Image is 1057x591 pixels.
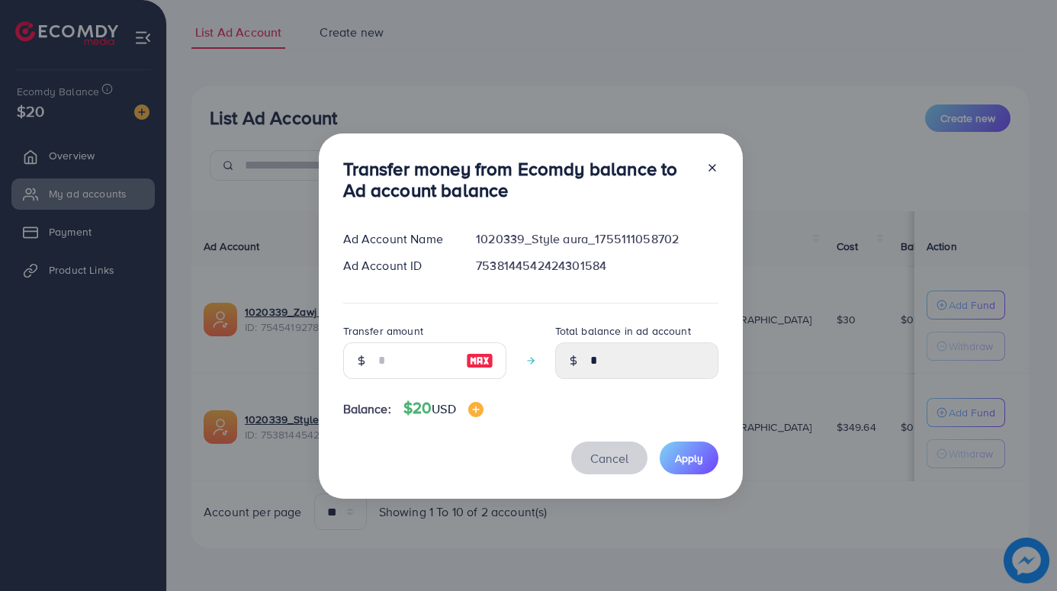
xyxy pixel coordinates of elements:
[464,257,730,275] div: 7538144542424301584
[343,323,423,339] label: Transfer amount
[590,450,628,467] span: Cancel
[432,400,455,417] span: USD
[468,402,484,417] img: image
[660,442,718,474] button: Apply
[464,230,730,248] div: 1020339_Style aura_1755111058702
[555,323,691,339] label: Total balance in ad account
[466,352,493,370] img: image
[343,400,391,418] span: Balance:
[675,451,703,466] span: Apply
[571,442,647,474] button: Cancel
[331,230,464,248] div: Ad Account Name
[403,399,484,418] h4: $20
[343,158,694,202] h3: Transfer money from Ecomdy balance to Ad account balance
[331,257,464,275] div: Ad Account ID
